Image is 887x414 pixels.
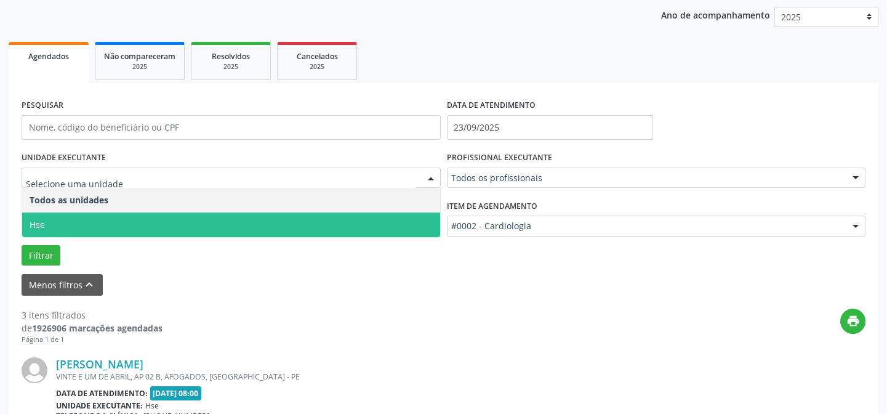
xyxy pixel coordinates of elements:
[661,7,770,22] p: Ano de acompanhamento
[22,274,103,296] button: Menos filtroskeyboard_arrow_up
[56,400,143,411] b: Unidade executante:
[447,148,552,168] label: PROFISSIONAL EXECUTANTE
[22,148,106,168] label: UNIDADE EXECUTANTE
[286,62,348,71] div: 2025
[22,357,47,383] img: img
[104,62,175,71] div: 2025
[447,96,536,115] label: DATA DE ATENDIMENTO
[56,357,143,371] a: [PERSON_NAME]
[200,62,262,71] div: 2025
[840,309,865,334] button: print
[22,245,60,266] button: Filtrar
[22,96,63,115] label: PESQUISAR
[30,194,108,206] span: Todos as unidades
[28,51,69,62] span: Agendados
[30,219,45,230] span: Hse
[32,322,163,334] strong: 1926906 marcações agendadas
[212,51,250,62] span: Resolvidos
[145,400,159,411] span: Hse
[22,115,441,140] input: Nome, código do beneficiário ou CPF
[22,335,163,345] div: Página 1 de 1
[447,115,653,140] input: Selecione um intervalo
[451,172,841,184] span: Todos os profissionais
[297,51,338,62] span: Cancelados
[846,314,860,328] i: print
[22,322,163,335] div: de
[82,278,96,291] i: keyboard_arrow_up
[26,172,415,197] input: Selecione uma unidade
[56,388,148,399] b: Data de atendimento:
[447,197,537,216] label: Item de agendamento
[150,386,202,400] span: [DATE] 08:00
[451,220,841,232] span: #0002 - Cardiologia
[56,371,681,382] div: VINTE E UM DE ABRIL, AP 02 B, AFOGADOS, [GEOGRAPHIC_DATA] - PE
[22,309,163,322] div: 3 itens filtrados
[104,51,175,62] span: Não compareceram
